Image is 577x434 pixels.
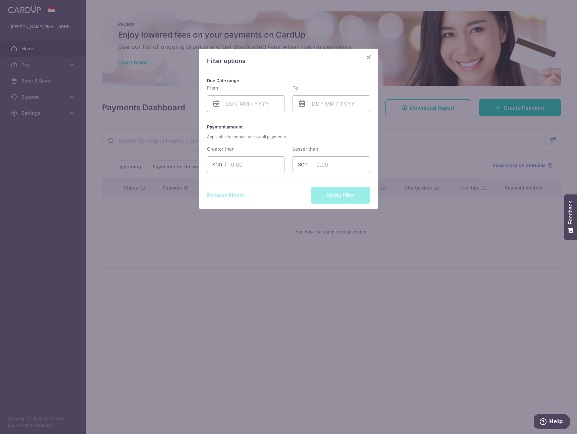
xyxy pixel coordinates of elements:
[207,57,370,65] p: Filter options
[293,95,370,112] input: DD / MM / YYYY
[293,146,318,152] label: Lesser than
[207,95,284,112] input: DD / MM / YYYY
[534,414,570,431] iframe: Opens a widget where you can find more information
[207,146,234,152] label: Greater than
[207,156,284,173] input: 0.00
[207,85,218,91] label: From
[293,85,298,91] label: To
[568,201,574,224] span: Feedback
[207,133,370,140] span: Applicable to amount across all payments.
[212,161,226,168] span: SGD
[564,194,577,240] button: Feedback - Show survey
[298,161,311,168] span: SGD
[293,156,370,173] input: 0.00
[207,123,370,140] p: Payment amount
[365,53,373,61] button: Close
[207,76,370,85] p: Due Date range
